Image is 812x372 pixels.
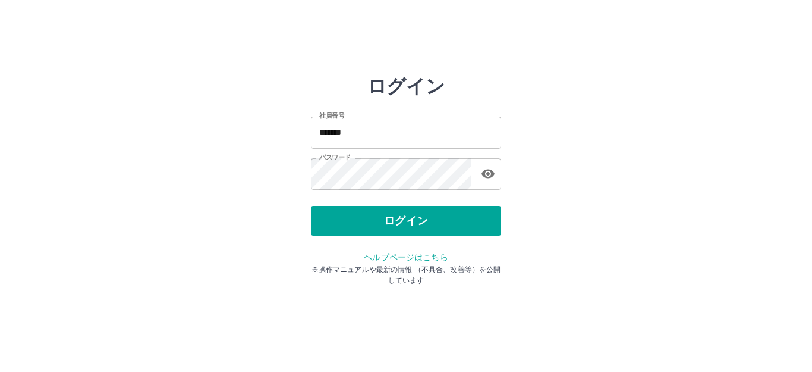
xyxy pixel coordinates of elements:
a: ヘルプページはこちら [364,252,448,262]
h2: ログイン [367,75,445,98]
p: ※操作マニュアルや最新の情報 （不具合、改善等）を公開しています [311,264,501,286]
label: パスワード [319,153,351,162]
button: ログイン [311,206,501,236]
label: 社員番号 [319,111,344,120]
